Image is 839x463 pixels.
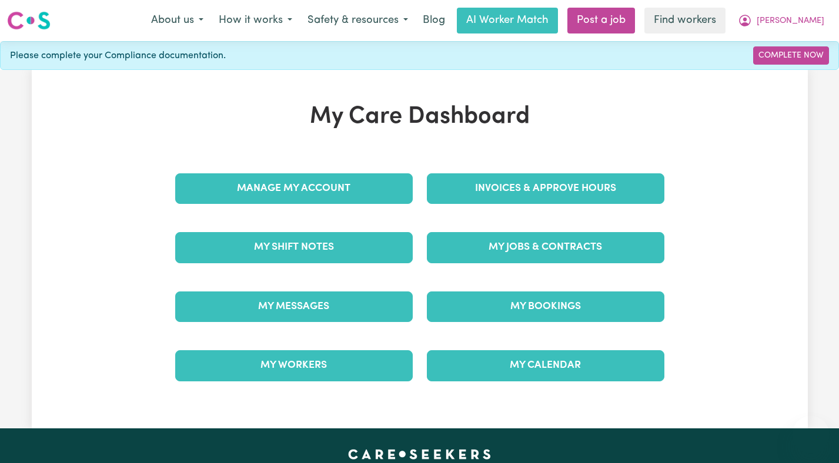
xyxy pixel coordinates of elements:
[175,291,413,322] a: My Messages
[427,232,664,263] a: My Jobs & Contracts
[211,8,300,33] button: How it works
[300,8,416,33] button: Safety & resources
[753,46,829,65] a: Complete Now
[7,10,51,31] img: Careseekers logo
[175,232,413,263] a: My Shift Notes
[416,8,452,33] a: Blog
[427,173,664,204] a: Invoices & Approve Hours
[792,416,830,454] iframe: Button to launch messaging window
[143,8,211,33] button: About us
[457,8,558,33] a: AI Worker Match
[644,8,726,33] a: Find workers
[7,7,51,34] a: Careseekers logo
[175,350,413,381] a: My Workers
[757,15,824,28] span: [PERSON_NAME]
[348,449,491,459] a: Careseekers home page
[10,49,226,63] span: Please complete your Compliance documentation.
[730,8,832,33] button: My Account
[168,103,671,131] h1: My Care Dashboard
[427,291,664,322] a: My Bookings
[175,173,413,204] a: Manage My Account
[427,350,664,381] a: My Calendar
[567,8,635,33] a: Post a job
